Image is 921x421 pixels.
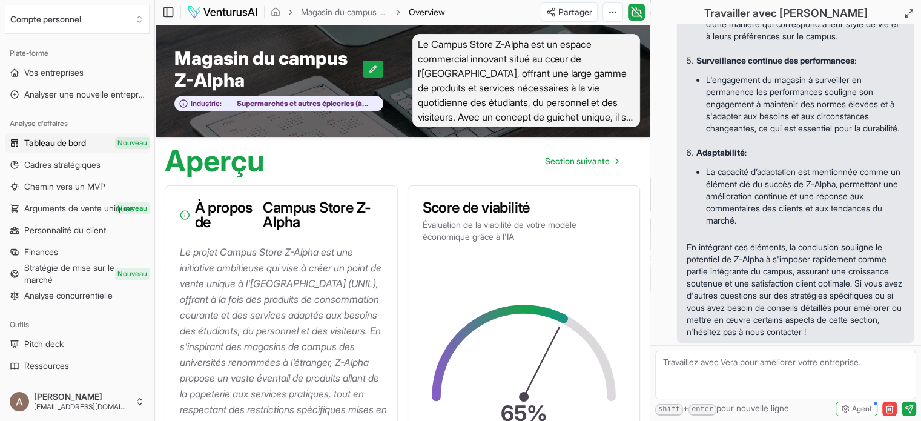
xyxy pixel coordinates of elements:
font: : [854,55,856,65]
font: Partager [558,7,592,17]
span: Overview [409,6,445,18]
a: Analyse concurrentielle [5,286,150,305]
font: Vos entreprises [24,67,84,78]
font: Nouveau [117,204,147,213]
font: Surveillance continue des performances [696,55,854,65]
font: Évaluation de la viabilité de votre modèle économique grâce à l'IA [423,219,576,242]
font: : [745,147,747,157]
font: Personnalité du client [24,225,106,235]
a: Finances [5,242,150,262]
font: [EMAIL_ADDRESS][DOMAIN_NAME] [34,402,152,411]
font: pour nouvelle ligne [716,403,789,413]
font: + [683,403,688,413]
font: Analyse d'affaires [10,119,68,128]
font: Cadres stratégiques [24,159,101,170]
font: [PERSON_NAME] [34,391,102,402]
button: Partager [541,2,598,22]
button: [PERSON_NAME][EMAIL_ADDRESS][DOMAIN_NAME] [5,387,150,416]
font: Analyse concurrentielle [24,290,113,300]
nav: pagination [535,149,628,173]
a: Tableau de bordNouveau [5,133,150,153]
img: logo [187,5,258,19]
font: Industrie: [191,99,222,108]
button: Agent [836,402,877,416]
font: Chemin vers un MVP [24,181,105,191]
font: Outils [10,320,29,329]
font: Aperçu [165,143,265,179]
font: Analyser une nouvelle entreprise [24,89,150,99]
font: Section suivante [545,156,610,166]
a: Chemin vers un MVP [5,177,150,196]
font: La capacité d’adaptation est mentionnée comme un élément clé du succès de Z-Alpha, permettant une... [706,167,900,225]
a: Pitch deck [5,334,150,354]
button: Industrie:Supermarchés et autres épiceries (à l'exception des supérettes) [174,96,383,112]
font: En intégrant ces éléments, la conclusion souligne le potentiel de Z-Alpha à s'imposer rapidement ... [687,242,902,337]
kbd: shift [655,404,683,416]
font: Arguments de vente uniques [24,203,134,213]
button: Sélectionnez une organisation [5,5,150,34]
font: Agent [852,404,872,413]
a: Vos entreprises [5,63,150,82]
kbd: enter [688,404,716,416]
a: Analyser une nouvelle entreprise [5,85,150,104]
font: L'engagement du magasin à surveiller en permanence les performances souligne son engagement à mai... [706,75,899,133]
nav: fil d'Ariane [271,6,445,18]
a: Magasin du campus Z-Alpha [301,6,388,18]
a: Ressources [5,356,150,376]
font: Pitch deck [24,339,64,349]
font: Ressources [24,360,69,371]
font: Magasin du campus Z-Alpha [174,47,351,91]
a: Personnalité du client [5,220,150,240]
font: Nouveau [117,269,147,278]
a: Aller à la page suivante [535,149,628,173]
a: Stratégie de mise sur le marchéNouveau [5,264,150,283]
font: Finances [24,247,58,257]
a: Cadres stratégiques [5,155,150,174]
img: ACg8ocKZ1UavvU68Bl4mjUgycgSzkcJADW09bqMTGr03IZrmbY0L2Nc=s96-c [10,392,29,411]
font: Nouveau [117,138,147,147]
font: Plate-forme [10,48,48,58]
a: Arguments de vente uniquesNouveau [5,199,150,218]
font: Supermarchés et autres épiceries (à l'exception des supérettes) [237,99,368,118]
font: Magasin du campus Z-Alpha [301,7,409,17]
font: Tableau de bord [24,138,86,148]
font: Campus Store Z-Alpha [263,199,371,231]
font: Travailler avec [PERSON_NAME] [704,7,868,19]
font: Compte personnel [10,14,81,24]
span: Le Campus Store Z-Alpha est un espace commercial innovant situé au cœur de l’[GEOGRAPHIC_DATA], o... [412,34,641,127]
font: Score de viabilité [423,199,530,216]
font: À propos de [195,199,253,231]
font: Adaptabilité [696,147,745,157]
